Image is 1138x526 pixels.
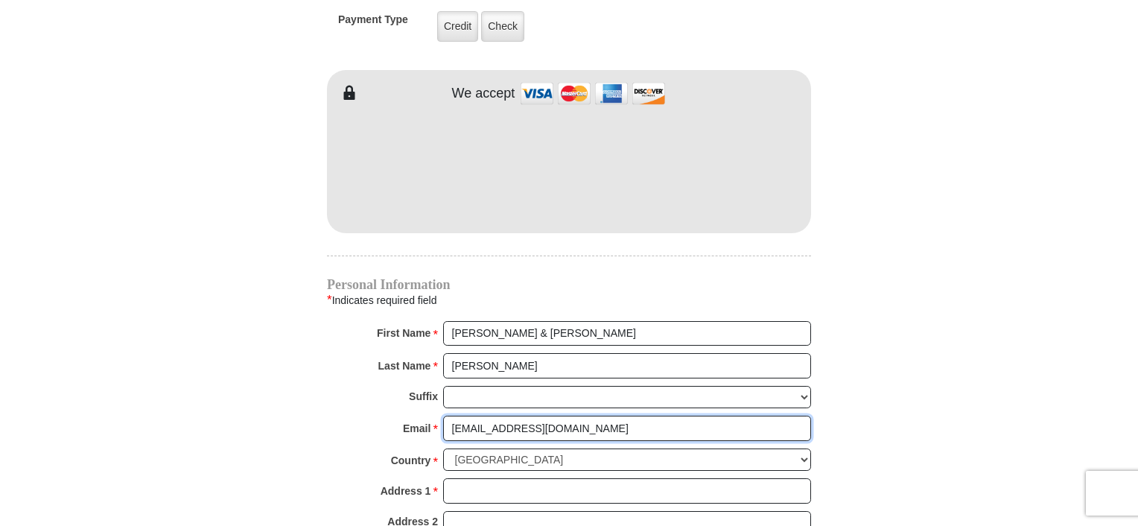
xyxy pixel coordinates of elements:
[518,77,667,110] img: credit cards accepted
[327,279,811,291] h4: Personal Information
[338,13,408,34] h5: Payment Type
[409,386,438,407] strong: Suffix
[381,481,431,501] strong: Address 1
[391,450,431,471] strong: Country
[403,418,430,439] strong: Email
[481,11,524,42] label: Check
[377,323,430,343] strong: First Name
[378,355,431,376] strong: Last Name
[437,11,478,42] label: Credit
[327,291,811,310] div: Indicates required field
[452,86,515,102] h4: We accept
